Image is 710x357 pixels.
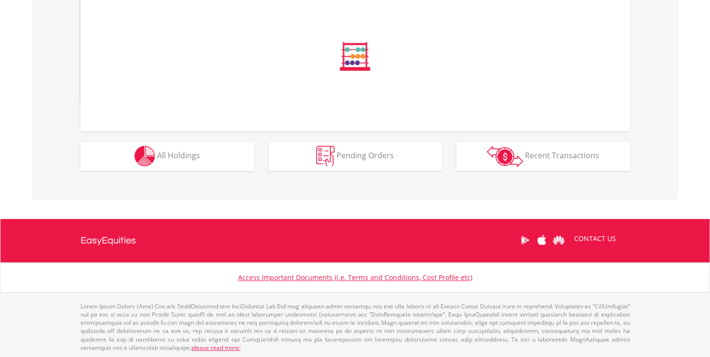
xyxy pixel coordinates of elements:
button: Pending Orders [268,142,442,171]
a: Apple [534,225,550,255]
a: EasyEquities [80,219,136,262]
button: Recent Transactions [456,142,630,171]
a: please read more: [191,344,241,352]
a: Huawei [550,225,567,255]
span: Pending Orders [336,150,394,161]
img: transactions-zar-wht.png [487,146,523,167]
a: Google Play [517,225,534,255]
img: holdings-wht.png [134,146,155,166]
a: CONTACT US [567,225,623,252]
span: All Holdings [157,150,200,161]
a: Access Important Documents (i.e. Terms and Conditions, Cost Profile etc) [238,273,472,282]
p: Lorem Ipsum Dolors (Ame) Con a/e SeddOeiusmod tem InciDiduntut Lab Etd mag aliquaen admin veniamq... [80,302,630,352]
button: All Holdings [80,142,254,171]
span: Recent Transactions [525,150,599,161]
img: pending_instructions-wht.png [316,146,335,166]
